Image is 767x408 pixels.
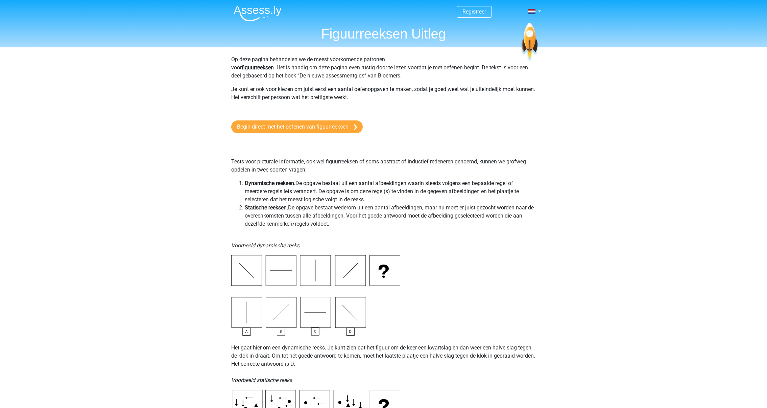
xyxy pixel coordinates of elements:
p: Het gaat hier om een dynamische reeks. Je kunt zien dat het figuur om de keer een kwartslag en da... [231,336,536,384]
img: Assessly [234,5,282,21]
a: Begin direct met het oefenen van figuurreeksen [231,120,363,133]
img: arrow-right.e5bd35279c78.svg [354,124,357,130]
b: Statische reeksen. [245,204,288,211]
i: Voorbeeld dynamische reeks [231,242,299,249]
a: Registreer [462,8,486,15]
p: Tests voor picturale informatie, ook wel figuurreeksen of soms abstract of inductief redeneren ge... [231,141,536,174]
img: Inductive Reasoning Example1.png [231,255,400,336]
li: De opgave bestaat wederom uit een aantal afbeeldingen, maar nu moet er juist gezocht worden naar ... [245,204,536,228]
li: De opgave bestaat uit een aantal afbeeldingen waarin steeds volgens een bepaalde regel of meerder... [245,179,536,204]
img: spaceship.7d73109d6933.svg [520,23,539,62]
p: Op deze pagina behandelen we de meest voorkomende patronen voor . Het is handig om deze pagina ev... [231,55,536,80]
b: Dynamische reeksen. [245,180,295,186]
b: figuurreeksen [242,64,274,71]
h1: Figuurreeksen Uitleg [228,26,539,42]
p: Je kunt er ook voor kiezen om juist eerst een aantal oefenopgaven te maken, zodat je goed weet wa... [231,85,536,110]
i: Voorbeeld statische reeks [231,377,292,383]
